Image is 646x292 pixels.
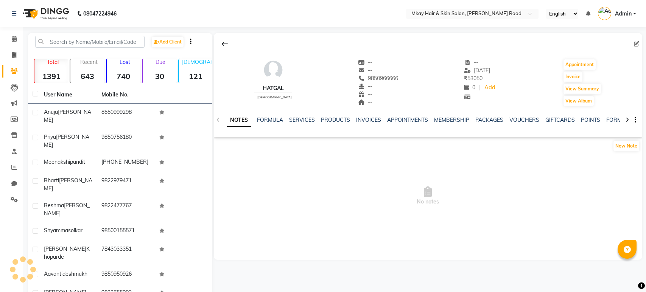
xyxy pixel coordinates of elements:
[358,67,372,74] span: --
[358,75,398,82] span: 9850966666
[257,95,292,99] span: [DEMOGRAPHIC_DATA]
[97,197,154,222] td: 9822477767
[107,71,140,81] strong: 740
[182,59,213,65] p: [DEMOGRAPHIC_DATA]
[615,10,632,18] span: Admin
[61,227,83,234] span: masolkar
[44,177,92,192] span: [PERSON_NAME]
[35,36,145,48] input: Search by Name/Mobile/Email/Code
[257,116,283,123] a: FORMULA
[83,3,117,24] b: 08047224946
[262,59,285,81] img: avatar
[152,37,184,47] a: Add Client
[44,158,70,165] span: meenakshi
[97,172,154,197] td: 9822979471
[464,75,467,82] span: ₹
[44,134,56,140] span: priya
[44,109,58,115] span: anuja
[358,83,372,90] span: --
[44,134,89,148] span: [PERSON_NAME]
[44,270,62,277] span: aavanti
[464,84,475,91] span: 0
[358,91,372,98] span: --
[358,59,372,66] span: --
[143,71,176,81] strong: 30
[37,59,68,65] p: Total
[110,59,140,65] p: Lost
[70,158,85,165] span: pandit
[44,202,90,217] span: [PERSON_NAME]
[464,67,490,74] span: [DATE]
[545,116,575,123] a: GIFTCARDS
[606,116,625,123] a: FORMS
[70,71,104,81] strong: 643
[97,129,154,154] td: 9850756180
[581,116,600,123] a: POINTS
[464,59,478,66] span: --
[97,86,154,104] th: Mobile No.
[358,99,372,106] span: --
[356,116,381,123] a: INVOICES
[44,109,91,123] span: [PERSON_NAME]
[44,227,61,234] span: shyam
[563,84,601,94] button: View Summary
[509,116,539,123] a: VOUCHERS
[563,96,594,106] button: View Album
[97,154,154,172] td: [PHONE_NUMBER]
[613,141,639,151] button: New Note
[214,158,642,234] span: No notes
[97,241,154,266] td: 7843033351
[39,86,97,104] th: User Name
[478,84,480,92] span: |
[44,177,59,184] span: bharti
[598,7,611,20] img: Admin
[97,104,154,129] td: 8550999298
[254,84,292,92] div: hatgal
[19,3,71,24] img: logo
[434,116,469,123] a: MEMBERSHIP
[97,222,154,241] td: 98500155571
[62,270,87,277] span: deshmukh
[387,116,428,123] a: APPOINTMENTS
[563,59,596,70] button: Appointment
[464,75,483,82] span: 53050
[44,245,86,252] span: [PERSON_NAME]
[179,71,213,81] strong: 121
[563,71,582,82] button: Invoice
[321,116,350,123] a: PRODUCTS
[217,37,233,51] div: Back to Client
[289,116,315,123] a: SERVICES
[227,113,251,127] a: NOTES
[34,71,68,81] strong: 1391
[97,266,154,284] td: 9850950926
[144,59,176,65] p: Due
[483,82,496,93] a: Add
[44,202,64,209] span: reshma
[73,59,104,65] p: Recent
[475,116,503,123] a: PACKAGES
